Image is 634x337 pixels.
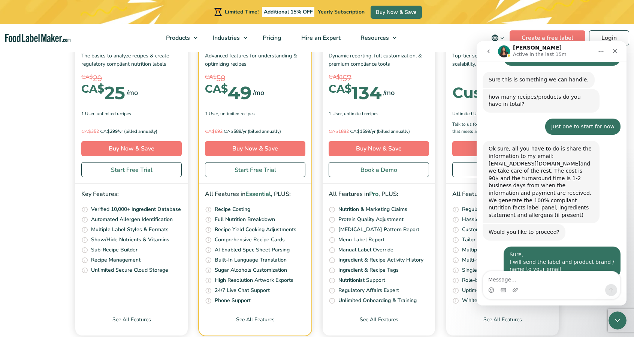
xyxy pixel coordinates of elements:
[462,296,538,305] p: White-glove Product Specialist
[215,205,250,214] p: Recipe Costing
[260,34,282,42] span: Pricing
[205,128,305,135] p: 588/yr (billed annually)
[369,190,378,198] span: Pro
[91,246,138,254] p: Sub-Recipe Builder
[477,41,627,305] iframe: Intercom live chat
[205,128,215,134] span: CA$
[205,162,305,177] a: Start Free Trial
[338,256,423,264] p: Ingredient & Recipe Activity History
[217,73,225,84] span: 58
[81,190,182,199] p: Key Features:
[81,128,91,134] span: CA$
[81,84,125,102] div: 25
[462,246,511,254] p: Multiple Subsidaries
[350,128,360,134] span: CA$
[452,52,553,69] p: Top-tier solution, offering world Class scalability, reliability, & support
[462,226,518,234] p: Custom API Integration
[609,311,627,329] iframe: Intercom live chat
[452,85,513,100] div: Custom
[91,215,173,224] p: Automated Allergen Identification
[245,190,271,198] span: Essential
[510,30,585,45] a: Create a free label
[462,236,537,244] p: Tailor Built Features & Reports
[329,128,338,134] span: CA$
[338,246,393,254] p: Manual Label Override
[91,226,169,234] p: Multiple Label Styles & Formats
[205,73,217,81] span: CA$
[452,162,553,177] a: Book a Demo
[81,73,93,81] span: CA$
[371,6,422,19] a: Buy Now & Save
[81,128,182,135] p: 299/yr (billed annually)
[156,24,201,52] a: Products
[81,110,94,117] span: 1 User
[91,205,181,214] p: Verified 10,000+ Ingredient Database
[215,236,285,244] p: Comprehensive Recipe Cards
[383,87,395,98] span: /mo
[215,266,287,274] p: Sugar Alcohols Customization
[452,121,538,135] p: Talk to us for a comprehensive solution that meets all your enterprise needs
[199,316,311,335] a: See All Features
[351,24,400,52] a: Resources
[81,52,182,69] p: The basics to analyze recipes & create regulatory compliant nutrition labels
[452,190,553,199] p: All Features in , PLUS:
[338,296,417,305] p: Unlimited Onboarding & Training
[81,128,99,134] del: 352
[462,276,527,284] p: Role-based access Control
[329,84,351,95] span: CA$
[462,266,534,274] p: Single Sign-on Authentication
[329,128,429,135] p: 1599/yr (billed annually)
[329,73,340,81] span: CA$
[91,236,169,244] p: Show/Hide Nutrients & Vitamins
[215,215,275,224] p: Full Nutrition Breakdown
[205,110,218,117] span: 1 User
[338,276,385,284] p: Nutritionist Support
[329,190,429,199] p: All Features in , PLUS:
[164,34,191,42] span: Products
[94,110,131,117] span: , Unlimited Recipes
[338,226,419,234] p: [MEDICAL_DATA] Pattern Report
[318,8,365,15] span: Yearly Subscription
[323,316,435,335] a: See All Features
[215,276,293,284] p: High Resolution Artwork Exports
[299,34,341,42] span: Hire an Expert
[205,52,305,69] p: Advanced features for understanding & optimizing recipes
[358,34,390,42] span: Resources
[446,316,559,335] a: See All Features
[462,215,529,224] p: Hassle Free Data Migration
[338,205,407,214] p: Nutrition & Marketing Claims
[225,8,259,15] span: Limited Time!
[211,34,241,42] span: Industries
[205,84,251,102] div: 49
[81,141,182,156] a: Buy Now & Save
[224,128,233,134] span: CA$
[205,141,305,156] a: Buy Now & Save
[338,215,404,224] p: Protein Quality Adjustment
[462,205,552,214] p: Regulatory Compliance in 8+ Markets
[329,128,349,134] del: 1882
[452,110,485,117] span: Unlimited Users
[75,316,188,335] a: See All Features
[253,24,290,52] a: Pricing
[203,24,251,52] a: Industries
